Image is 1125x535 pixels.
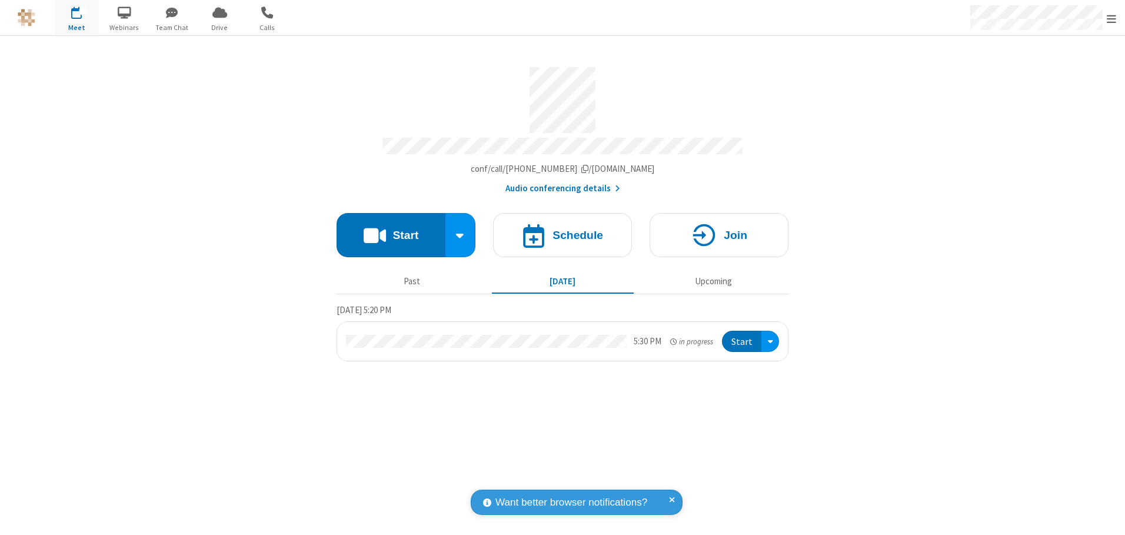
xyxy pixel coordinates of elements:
[722,331,761,353] button: Start
[492,270,634,293] button: [DATE]
[670,336,713,347] em: in progress
[495,495,647,510] span: Want better browser notifications?
[245,22,289,33] span: Calls
[102,22,147,33] span: Webinars
[198,22,242,33] span: Drive
[341,270,483,293] button: Past
[337,304,391,315] span: [DATE] 5:20 PM
[505,182,620,195] button: Audio conferencing details
[493,213,632,257] button: Schedule
[337,213,445,257] button: Start
[1096,504,1116,527] iframe: Chat
[392,230,418,241] h4: Start
[471,162,655,176] button: Copy my meeting room linkCopy my meeting room link
[18,9,35,26] img: QA Selenium DO NOT DELETE OR CHANGE
[337,303,788,362] section: Today's Meetings
[55,22,99,33] span: Meet
[724,230,747,241] h4: Join
[552,230,603,241] h4: Schedule
[150,22,194,33] span: Team Chat
[761,331,779,353] div: Open menu
[445,213,476,257] div: Start conference options
[79,6,87,15] div: 1
[634,335,661,348] div: 5:30 PM
[650,213,788,257] button: Join
[643,270,784,293] button: Upcoming
[471,163,655,174] span: Copy my meeting room link
[337,58,788,195] section: Account details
